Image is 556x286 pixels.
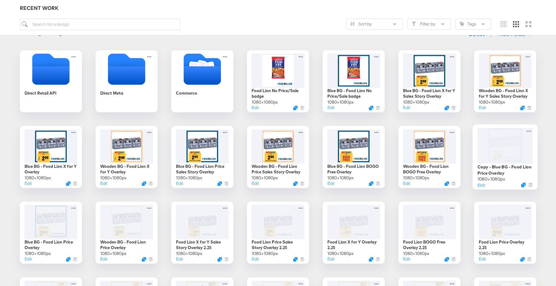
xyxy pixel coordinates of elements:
div: Direct Meta [100,90,123,96]
div: Commerce [171,50,233,112]
button: Edit [403,181,410,186]
div: 1080 × 1080 px [252,99,278,105]
div: Wooden BG - Food Lion X for Y Overlay [100,163,153,175]
button: Edit [479,105,486,111]
svg: Tag [460,22,464,26]
div: Blue BG - Food Lion Price Overlay [25,239,77,251]
svg: Duplicate [369,106,373,110]
div: Blue BG - Food Lion No Price/Sale badge1080×1080pxEditDuplicate [323,50,385,112]
svg: Duplicate [520,106,525,110]
button: Edit [25,256,32,262]
svg: Filter [412,22,416,26]
div: Food Lion X for Y Sales Story Overlay 2.25 [176,239,229,251]
button: Edit [25,181,32,186]
div: Food Lion No Price/Sale badge [252,88,304,99]
svg: Large grid [525,21,531,27]
div: 1080 × 1080 px [327,99,354,105]
div: 1080 × 1080 px [176,175,202,181]
div: RECENT WORK [20,5,536,12]
button: Duplicate [445,106,449,110]
button: FilterFilter by [407,19,451,30]
div: 1080 × 1080 px [479,99,505,105]
div: Blue BG - Food Lion Price Sales Story Overlay1080×1080pxEditDuplicate [171,126,233,188]
button: Edit [176,256,183,262]
button: Edit [327,105,334,111]
svg: Duplicate [217,181,222,186]
svg: Empty folder [20,54,82,85]
div: Direct Retail API [25,90,56,96]
svg: Duplicate [445,181,449,186]
svg: Duplicate [217,257,222,261]
button: Edit [478,182,485,188]
div: Blue BG - Food Lion X for Y Overlay [25,163,77,175]
svg: Duplicate [66,257,70,261]
div: Blue BG - Food Lion Price Overlay1080×1080pxEditDuplicate [20,202,82,264]
svg: Duplicate [142,181,146,186]
svg: Folder [171,54,233,85]
div: Food Lion X for Y Overlay 2.251080×1080pxEditDuplicate [323,202,385,264]
div: 1080 × 1080 px [327,175,354,181]
div: 1080 × 1080 px [252,175,278,181]
svg: Duplicate [293,257,298,261]
div: Wooden BG - Food Lion X for Y Sales Story Overlay1080×1080pxEditDuplicate [474,50,536,112]
div: Blue BG - Food Lion Price Sales Story Overlay [176,163,229,175]
div: 1080 × 1080 px [25,251,51,257]
div: Food Lion X for Y Sales Story Overlay 2.251080×1080pxEditDuplicate [171,202,233,264]
button: TagTags [455,19,491,30]
svg: Duplicate [369,181,373,186]
button: Edit [252,105,259,111]
div: Commerce [176,90,197,96]
svg: Duplicate [521,183,526,187]
svg: Empty folder [96,54,158,85]
div: Wooden BG - Food Lion BOGO Free Overlay1080×1080pxEditDuplicate [398,126,460,188]
div: 1080 × 1080 px [176,251,202,257]
div: Wooden BG - Food Lion Price Overlay [100,239,153,251]
div: Blue BG - Food Lion No Price/Sale badge [327,88,380,99]
div: 1080 × 1080 px [403,175,429,181]
svg: Duplicate [66,181,70,186]
div: Blue BG - Food Lion X for Y Sales Story Overlay [403,88,456,99]
div: Wooden BG - Food Lion Price Overlay1080×1080pxEditDuplicate [96,202,158,264]
button: Edit [100,181,107,186]
svg: Small grid [500,21,507,27]
div: Direct Meta [96,50,158,112]
div: Food Lion X for Y Overlay 2.25 [327,239,380,251]
div: Food Lion BOGO Free Overlay 2.25 [403,239,456,251]
div: Food Lion BOGO Free Overlay 2.251080×1080pxEditDuplicate [398,202,460,264]
button: Edit [327,181,334,186]
div: 1080 × 1080 px [100,175,127,181]
div: 1080 × 1080 px [403,251,429,257]
div: Copy - Blue BG - Food Lion Price Overlay [478,164,533,176]
input: Search for a design [20,19,181,30]
svg: Sliders [350,22,355,26]
div: Food Lion No Price/Sale badge1080×1080pxEditDuplicate [247,50,309,112]
div: Blue BG - Food Lion X for Y Overlay1080×1080pxEditDuplicate [20,126,82,188]
div: Food Lion Price Overlay 2.251080×1080pxEditDuplicate [474,202,536,264]
button: Edit [252,181,259,186]
button: Edit [327,256,334,262]
button: Duplicate [293,181,298,186]
div: 1080 × 1080 px [327,251,354,257]
div: Blue BG - Food Lion BOGO Free Overlay [327,163,380,175]
div: 1080 × 1080 px [252,251,278,257]
button: Edit [403,256,410,262]
button: Edit [252,256,259,262]
div: Wooden BG - Food Lion X for Y Sales Story Overlay [479,88,531,99]
button: Duplicate [293,106,298,110]
svg: Duplicate [445,257,449,261]
strong: 28 [41,30,47,36]
button: Edit [100,256,107,262]
div: 1080 × 1080 px [403,99,429,105]
div: Wooden BG - Food Lion BOGO Free Overlay [403,163,456,175]
svg: Medium grid [513,21,519,27]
